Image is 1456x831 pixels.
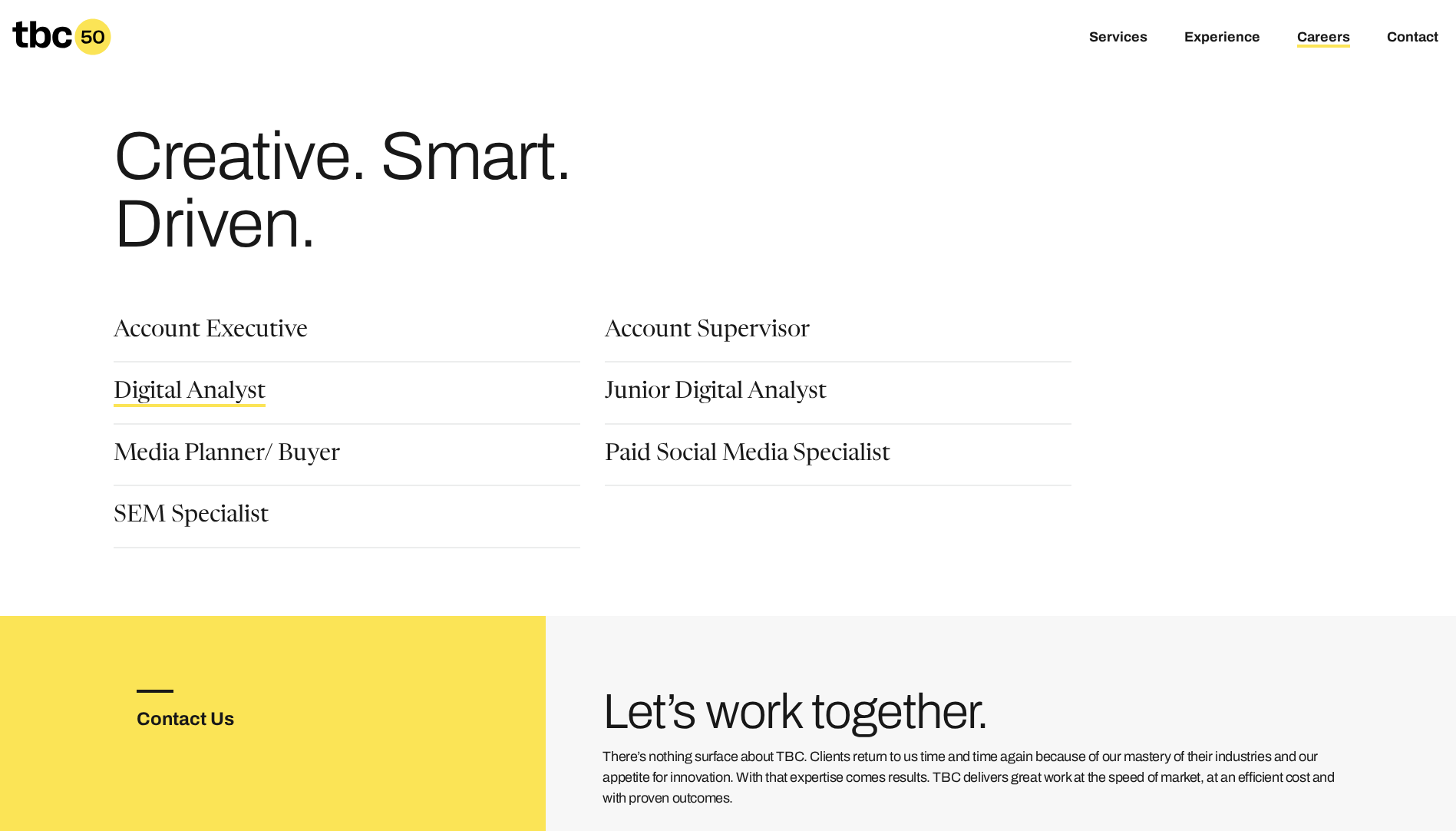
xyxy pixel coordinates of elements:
a: Services [1089,29,1147,48]
a: Contact [1387,29,1438,48]
a: Experience [1184,29,1260,48]
a: SEM Specialist [114,505,269,531]
a: Account Supervisor [605,319,810,346]
a: Junior Digital Analyst [605,381,827,407]
a: Digital Analyst [114,381,266,407]
h1: Creative. Smart. Driven. [114,123,703,258]
h3: Contact Us [137,705,284,733]
a: Homepage [12,18,111,55]
a: Paid Social Media Specialist [605,443,890,469]
p: There’s nothing surface about TBC. Clients return to us time and time again because of our master... [603,747,1342,809]
a: Careers [1297,29,1350,48]
a: Account Executive [114,319,308,346]
a: Media Planner/ Buyer [114,443,340,469]
h3: Let’s work together. [603,690,1342,734]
